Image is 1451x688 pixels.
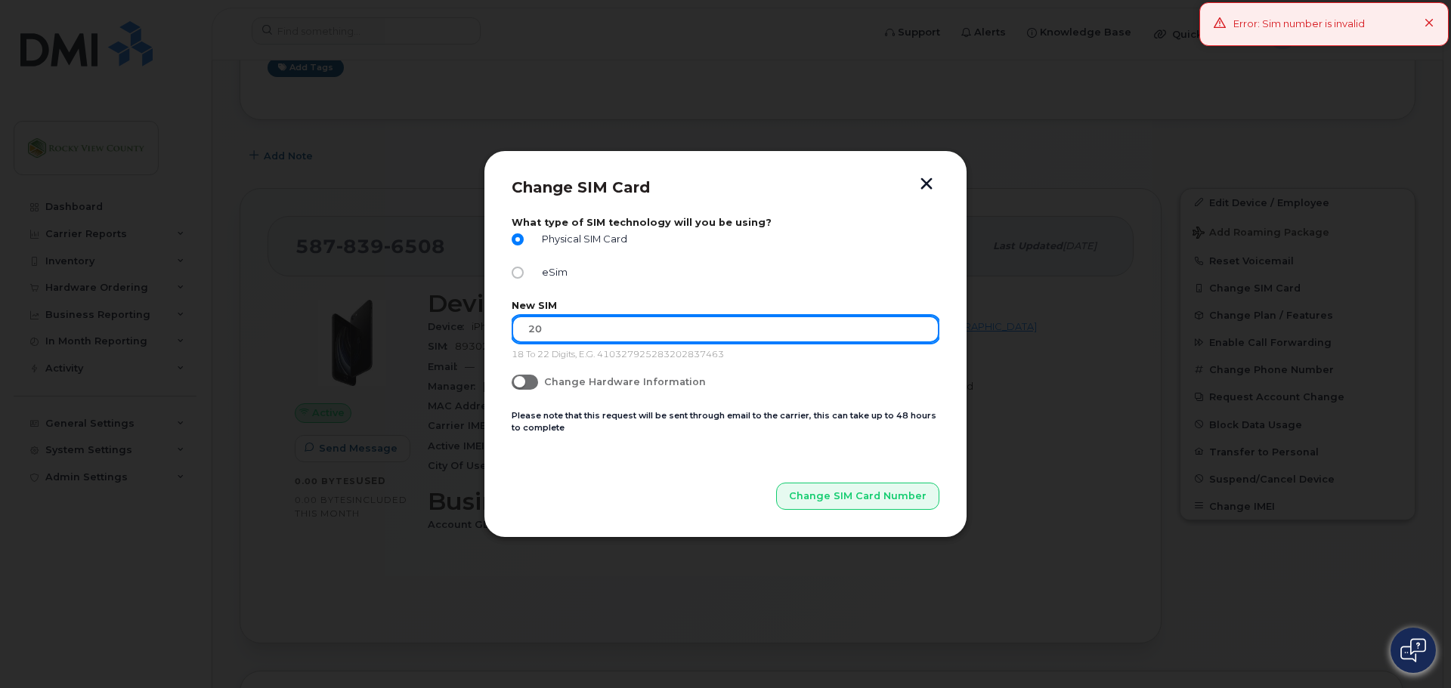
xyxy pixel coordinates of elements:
[512,233,524,245] input: Physical SIM Card
[544,376,706,387] span: Change Hardware Information
[512,349,939,361] p: 18 To 22 Digits, E.G. 410327925283202837463
[1233,17,1365,32] div: Error: Sim number is invalid
[512,267,524,279] input: eSim
[789,489,927,503] span: Change SIM Card Number
[776,483,939,510] button: Change SIM Card Number
[1400,638,1426,662] img: Open chat
[536,233,627,245] span: Physical SIM Card
[512,316,939,343] input: Input Your New SIM Number
[536,267,568,278] span: eSim
[512,410,936,433] small: Please note that this request will be sent through email to the carrier, this can take up to 48 h...
[512,217,939,228] label: What type of SIM technology will you be using?
[512,300,939,311] label: New SIM
[512,375,524,387] input: Change Hardware Information
[512,178,650,196] span: Change SIM Card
